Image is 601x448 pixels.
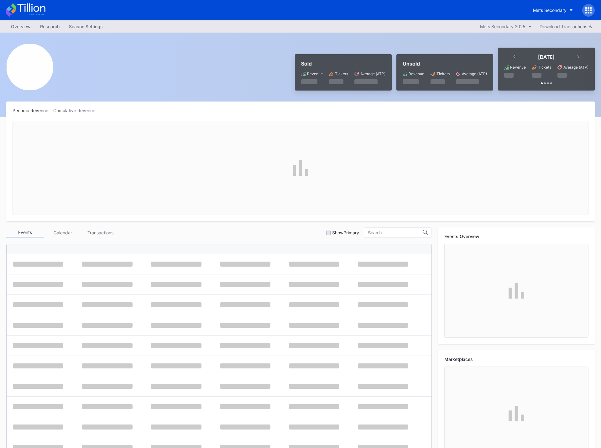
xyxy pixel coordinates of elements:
[6,228,44,237] div: Events
[6,22,35,31] a: Overview
[533,8,567,13] div: Mets Secondary
[480,24,525,29] div: Mets Secondary 2025
[44,228,81,237] div: Calendar
[528,4,577,16] button: Mets Secondary
[332,230,359,235] div: Show Primary
[368,230,423,235] input: Search
[35,22,64,31] a: Research
[81,228,119,237] div: Transactions
[477,22,535,31] button: Mets Secondary 2025
[436,71,450,76] div: Tickets
[409,71,424,76] div: Revenue
[536,22,595,31] button: Download Transactions
[510,65,526,70] div: Revenue
[301,60,385,67] div: Sold
[307,71,323,76] div: Revenue
[13,108,53,113] div: Periodic Revenue
[538,65,551,70] div: Tickets
[462,71,487,76] div: Average (ATP)
[540,24,592,29] div: Download Transactions
[360,71,385,76] div: Average (ATP)
[444,234,588,239] div: Events Overview
[335,71,348,76] div: Tickets
[403,60,487,67] div: Unsold
[538,54,555,60] div: [DATE]
[563,65,588,70] div: Average (ATP)
[444,357,588,362] div: Marketplaces
[64,22,107,31] a: Season Settings
[53,108,100,113] div: Cumulative Revenue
